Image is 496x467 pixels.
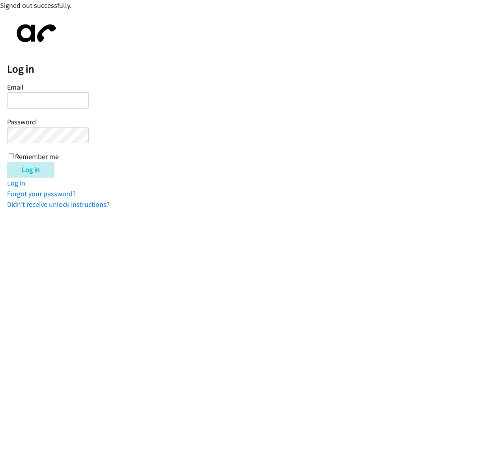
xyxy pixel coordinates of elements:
[7,178,25,188] a: Log in
[7,162,54,178] input: Log in
[7,189,76,198] a: Forgot your password?
[7,83,24,92] label: Email
[7,117,36,126] label: Password
[7,18,62,49] img: aphone-8a226864a2ddd6a5e75d1ebefc011f4aa8f32683c2d82f3fb0802fe031f96514.svg
[15,152,59,161] label: Remember me
[7,200,110,209] a: Didn't receive unlock instructions?
[7,62,496,76] h2: Log in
